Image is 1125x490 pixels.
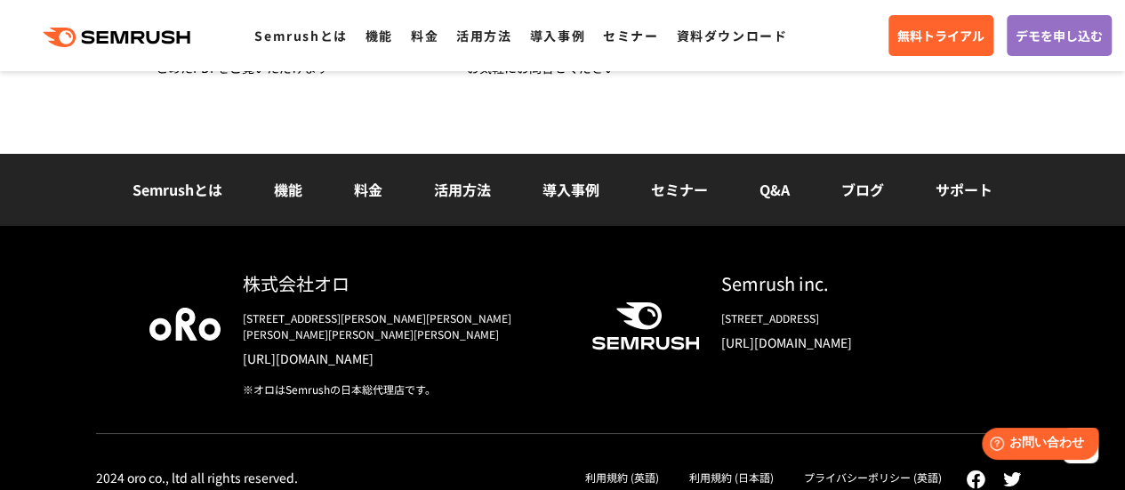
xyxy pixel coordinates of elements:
[1003,472,1021,486] img: twitter
[274,179,302,200] a: 機能
[759,179,790,200] a: Q&A
[434,179,491,200] a: 活用方法
[804,470,942,485] a: プライバシーポリシー (英語)
[936,179,992,200] a: サポート
[243,270,563,296] div: 株式会社オロ
[841,179,884,200] a: ブログ
[966,470,985,489] img: facebook
[603,27,658,44] a: セミナー
[243,310,563,342] div: [STREET_ADDRESS][PERSON_NAME][PERSON_NAME][PERSON_NAME][PERSON_NAME][PERSON_NAME]
[149,308,221,340] img: oro company
[366,27,393,44] a: 機能
[96,470,298,486] div: 2024 oro co., ltd all rights reserved.
[354,179,382,200] a: 料金
[651,179,708,200] a: セミナー
[456,27,511,44] a: 活用方法
[542,179,599,200] a: 導入事例
[888,15,993,56] a: 無料トライアル
[897,26,984,45] span: 無料トライアル
[721,333,976,351] a: [URL][DOMAIN_NAME]
[721,310,976,326] div: [STREET_ADDRESS]
[411,27,438,44] a: 料金
[676,27,787,44] a: 資料ダウンロード
[254,27,347,44] a: Semrushとは
[721,270,976,296] div: Semrush inc.
[530,27,585,44] a: 導入事例
[243,382,563,398] div: ※オロはSemrushの日本総代理店です。
[689,470,774,485] a: 利用規約 (日本語)
[585,470,659,485] a: 利用規約 (英語)
[1016,26,1103,45] span: デモを申し込む
[1007,15,1112,56] a: デモを申し込む
[967,421,1105,470] iframe: Help widget launcher
[243,349,563,367] a: [URL][DOMAIN_NAME]
[133,179,222,200] a: Semrushとは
